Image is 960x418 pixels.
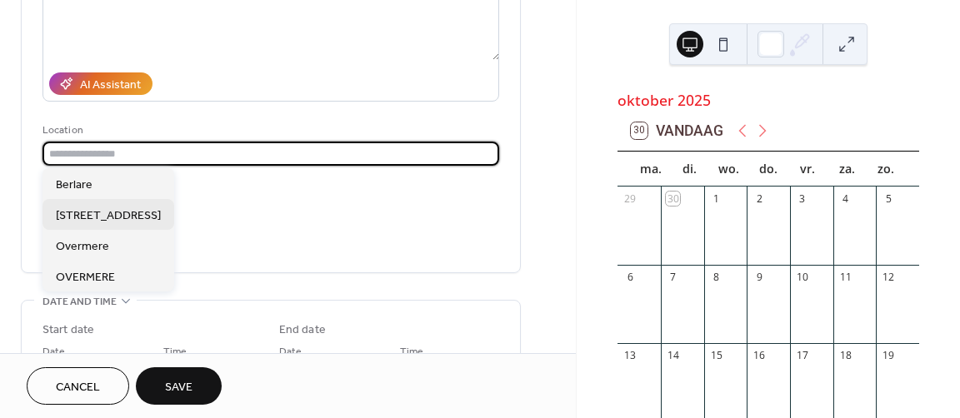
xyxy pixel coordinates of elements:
div: 16 [752,348,767,362]
div: 5 [882,192,896,206]
button: Cancel [27,367,129,405]
div: 1 [709,192,723,206]
div: 30 [666,192,680,206]
div: 6 [623,270,637,284]
div: di. [670,152,709,186]
div: 17 [795,348,809,362]
div: vr. [788,152,827,186]
span: Cancel [56,379,100,396]
div: 4 [838,192,852,206]
div: oktober 2025 [617,89,919,111]
div: do. [749,152,788,186]
div: ma. [631,152,670,186]
div: 19 [882,348,896,362]
div: Start date [42,321,94,339]
div: End date [279,321,326,339]
span: Save [165,379,192,396]
div: 11 [838,270,852,284]
span: Date [42,343,65,361]
div: 9 [752,270,767,284]
div: Location [42,122,496,139]
button: 30Vandaag [625,118,729,143]
div: 13 [623,348,637,362]
div: 12 [882,270,896,284]
div: wo. [709,152,748,186]
div: 15 [709,348,723,362]
div: 8 [709,270,723,284]
span: Date and time [42,293,117,311]
button: Save [136,367,222,405]
button: AI Assistant [49,72,152,95]
div: 10 [795,270,809,284]
div: za. [827,152,867,186]
span: Date [279,343,302,361]
span: Berlare [56,177,92,194]
div: 14 [666,348,680,362]
span: Time [163,343,187,361]
span: Time [400,343,423,361]
div: 7 [666,270,680,284]
div: 3 [795,192,809,206]
div: 18 [838,348,852,362]
div: AI Assistant [80,77,141,94]
div: zo. [867,152,906,186]
div: 29 [623,192,637,206]
div: 2 [752,192,767,206]
span: Overmere [56,238,109,256]
span: OVERMERE [56,269,115,286]
span: [STREET_ADDRESS] [56,207,161,225]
